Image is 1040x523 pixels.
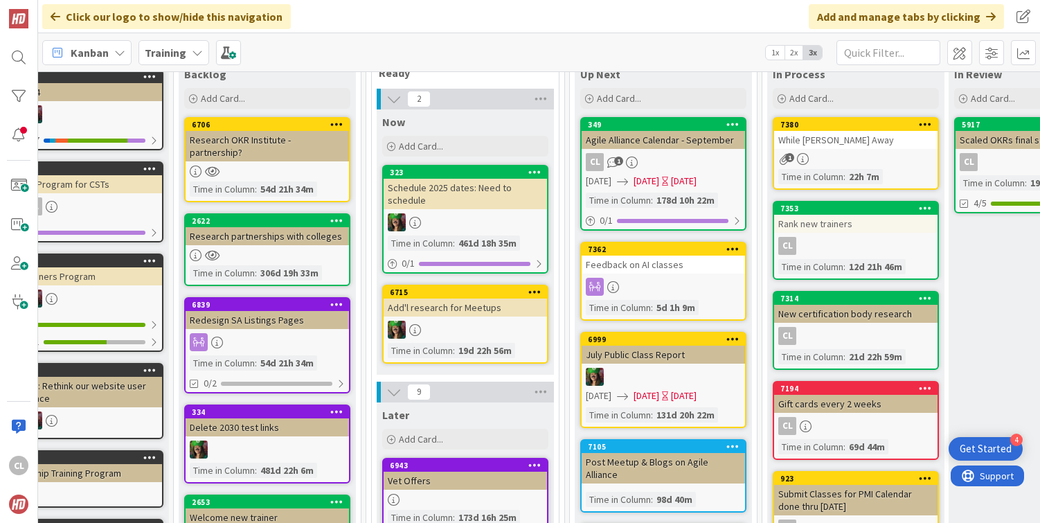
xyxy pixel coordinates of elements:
[384,286,547,299] div: 6715
[778,327,796,345] div: CL
[402,256,415,271] span: 0 / 1
[5,366,162,375] div: 199
[803,46,822,60] span: 3x
[588,245,745,254] div: 7362
[766,46,785,60] span: 1x
[774,202,938,215] div: 7353
[773,117,939,190] a: 7380While [PERSON_NAME] AwayTime in Column:22h 7m
[582,346,745,364] div: July Public Class Report
[582,118,745,149] div: 349Agile Alliance Calendar - September
[384,166,547,209] div: 323Schedule 2025 dates: Need to schedule
[184,297,350,393] a: 6839Redesign SA Listings PagesTime in Column:54d 21h 34m0/2
[778,237,796,255] div: CL
[954,67,1002,81] span: In Review
[384,321,547,339] div: SL
[190,181,255,197] div: Time in Column
[778,259,843,274] div: Time in Column
[845,439,888,454] div: 69d 44m
[582,333,745,364] div: 6999July Public Class Report
[186,311,349,329] div: Redesign SA Listings Pages
[588,120,745,130] div: 349
[843,349,845,364] span: :
[71,44,109,61] span: Kanban
[774,202,938,233] div: 7353Rank new trainers
[774,472,938,515] div: 923Submit Classes for PMI Calendar done thru [DATE]
[586,193,651,208] div: Time in Column
[9,9,28,28] img: Visit kanbanzone.com
[971,92,1015,105] span: Add Card...
[582,243,745,256] div: 7362
[204,376,217,391] span: 0/2
[399,140,443,152] span: Add Card...
[651,407,653,423] span: :
[384,459,547,472] div: 6943
[582,368,745,386] div: SL
[382,115,405,129] span: Now
[192,407,349,417] div: 334
[588,335,745,344] div: 6999
[388,343,453,358] div: Time in Column
[773,201,939,280] a: 7353Rank new trainersCLTime in Column:12d 21h 46m
[580,117,746,231] a: 349Agile Alliance Calendar - SeptemberCL[DATE][DATE][DATE]Time in Column:178d 10h 22m0/1
[255,355,257,371] span: :
[192,300,349,310] div: 6839
[257,463,317,478] div: 481d 22h 6m
[257,265,322,281] div: 306d 19h 33m
[186,299,349,311] div: 6839
[186,131,349,161] div: Research OKR Institute - partnership?
[774,118,938,131] div: 7380
[774,382,938,413] div: 7194Gift cards every 2 weeks
[836,40,940,65] input: Quick Filter...
[390,461,547,470] div: 6943
[580,242,746,321] a: 7362Feedback on AI classesTime in Column:5d 1h 9m
[582,153,745,171] div: CL
[453,343,455,358] span: :
[384,459,547,490] div: 6943Vet Offers
[960,153,978,171] div: CL
[407,91,431,107] span: 2
[586,300,651,315] div: Time in Column
[5,164,162,174] div: 2633
[586,389,611,403] span: [DATE]
[960,442,1012,456] div: Get Started
[845,169,883,184] div: 22h 7m
[255,463,257,478] span: :
[586,407,651,423] div: Time in Column
[42,4,291,29] div: Click our logo to show/hide this navigation
[789,92,834,105] span: Add Card...
[9,456,28,475] div: CL
[190,463,255,478] div: Time in Column
[653,193,718,208] div: 178d 10h 22m
[186,215,349,245] div: 2622Research partnerships with colleges
[201,92,245,105] span: Add Card...
[809,4,1004,29] div: Add and manage tabs by clicking
[1025,175,1027,190] span: :
[5,72,162,82] div: 854
[184,67,226,81] span: Backlog
[388,321,406,339] img: SL
[455,236,520,251] div: 461d 18h 35m
[843,439,845,454] span: :
[9,495,28,514] img: avatar
[634,174,659,188] span: [DATE]
[186,441,349,459] div: SL
[455,343,515,358] div: 19d 22h 56m
[780,294,938,303] div: 7314
[774,395,938,413] div: Gift cards every 2 weeks
[845,349,906,364] div: 21d 22h 59m
[186,418,349,436] div: Delete 2030 test links
[774,305,938,323] div: New certification body research
[774,215,938,233] div: Rank new trainers
[778,417,796,435] div: CL
[190,441,208,459] img: SL
[186,406,349,418] div: 334
[382,408,409,422] span: Later
[974,196,987,211] span: 4/5
[634,389,659,403] span: [DATE]
[785,153,794,162] span: 1
[773,291,939,370] a: 7314New certification body researchCLTime in Column:21d 22h 59m
[780,474,938,484] div: 923
[774,292,938,323] div: 7314New certification body research
[186,118,349,161] div: 6706Research OKR Institute - partnership?
[586,492,651,507] div: Time in Column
